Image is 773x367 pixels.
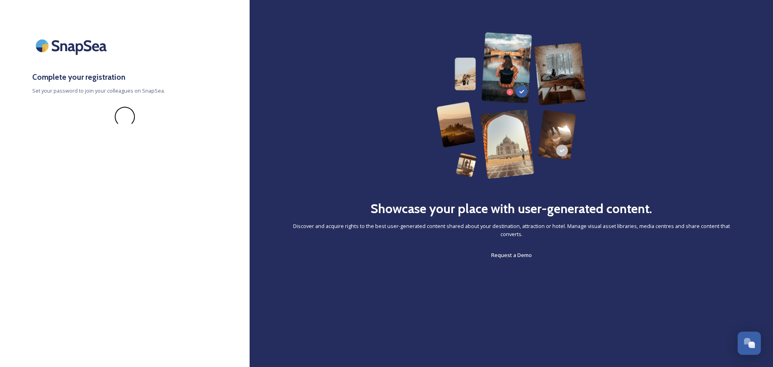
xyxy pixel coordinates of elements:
[32,87,217,95] span: Set your password to join your colleagues on SnapSea.
[491,250,532,260] a: Request a Demo
[370,199,652,218] h2: Showcase your place with user-generated content.
[32,71,217,83] h3: Complete your registration
[436,32,586,179] img: 63b42ca75bacad526042e722_Group%20154-p-800.png
[282,222,741,238] span: Discover and acquire rights to the best user-generated content shared about your destination, att...
[32,32,113,59] img: SnapSea Logo
[738,332,761,355] button: Open Chat
[491,251,532,259] span: Request a Demo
